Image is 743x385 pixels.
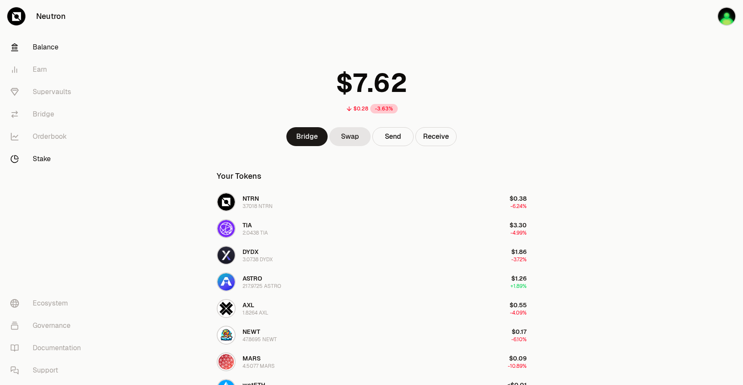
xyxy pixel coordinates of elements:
[510,309,527,316] span: -4.09%
[243,248,258,256] span: DYDX
[286,127,328,146] a: Bridge
[212,242,532,268] button: DYDX LogoDYDX3.0738 DYDX$1.86-3.72%
[3,148,93,170] a: Stake
[218,220,235,237] img: TIA Logo
[243,309,268,316] div: 1.8264 AXL
[212,189,532,215] button: NTRN LogoNTRN3.7018 NTRN$0.38-6.24%
[212,322,532,348] button: NEWT LogoNEWT47.8695 NEWT$0.17-6.10%
[243,336,277,343] div: 47.8695 NEWT
[511,336,527,343] span: -6.10%
[212,296,532,321] button: AXL LogoAXL1.8264 AXL$0.55-4.09%
[218,273,235,290] img: ASTRO Logo
[3,58,93,81] a: Earn
[212,269,532,295] button: ASTRO LogoASTRO217.9725 ASTRO$1.26+1.89%
[218,300,235,317] img: AXL Logo
[509,354,527,362] span: $0.09
[243,363,275,370] div: 4.5077 MARS
[3,103,93,125] a: Bridge
[218,193,235,211] img: NTRN Logo
[243,203,273,210] div: 3.7018 NTRN
[508,363,527,370] span: -10.89%
[510,203,527,210] span: -6.24%
[718,8,735,25] img: Ledger 1 Pass phrase
[243,221,252,229] span: TIA
[243,283,281,290] div: 217.9725 ASTRO
[218,247,235,264] img: DYDX Logo
[329,127,371,146] a: Swap
[243,354,261,362] span: MARS
[3,315,93,337] a: Governance
[212,349,532,375] button: MARS LogoMARS4.5077 MARS$0.09-10.89%
[415,127,457,146] button: Receive
[217,170,261,182] div: Your Tokens
[510,283,527,290] span: +1.89%
[3,337,93,359] a: Documentation
[243,301,254,309] span: AXL
[3,292,93,315] a: Ecosystem
[243,195,259,202] span: NTRN
[511,256,527,263] span: -3.72%
[511,248,527,256] span: $1.86
[243,229,268,236] div: 2.0438 TIA
[3,81,93,103] a: Supervaults
[372,127,414,146] button: Send
[3,36,93,58] a: Balance
[218,353,235,370] img: MARS Logo
[510,195,527,202] span: $0.38
[212,216,532,241] button: TIA LogoTIA2.0438 TIA$3.30-4.99%
[353,105,368,112] div: $0.28
[218,327,235,344] img: NEWT Logo
[243,328,260,336] span: NEWT
[370,104,398,113] div: -3.63%
[3,359,93,382] a: Support
[511,275,527,282] span: $1.26
[510,229,527,236] span: -4.99%
[243,256,273,263] div: 3.0738 DYDX
[510,221,527,229] span: $3.30
[510,301,527,309] span: $0.55
[512,328,527,336] span: $0.17
[243,275,262,282] span: ASTRO
[3,125,93,148] a: Orderbook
